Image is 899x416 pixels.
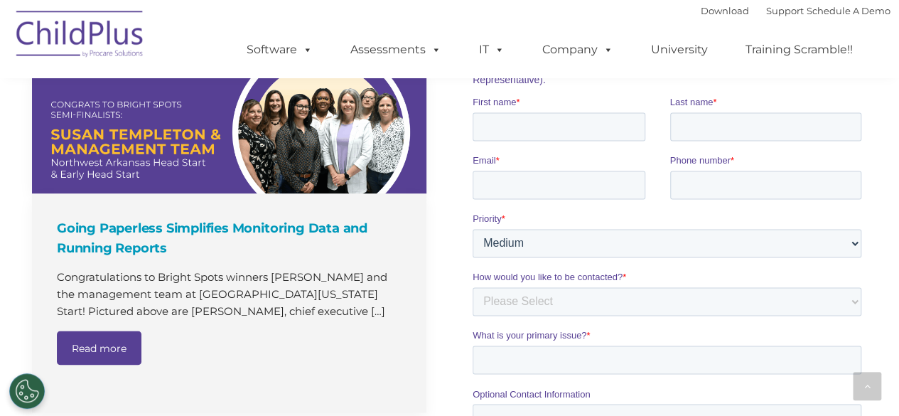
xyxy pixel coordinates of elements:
[528,36,628,64] a: Company
[637,36,722,64] a: University
[807,5,890,16] a: Schedule A Demo
[465,36,519,64] a: IT
[766,5,804,16] a: Support
[57,331,141,365] a: Read more
[731,36,867,64] a: Training Scramble!!
[701,5,749,16] a: Download
[57,218,405,258] h4: Going Paperless Simplifies Monitoring Data and Running Reports
[232,36,327,64] a: Software
[667,262,899,416] iframe: Chat Widget
[336,36,456,64] a: Assessments
[57,269,405,320] p: Congratulations to Bright Spots winners [PERSON_NAME] and the management team at [GEOGRAPHIC_DATA...
[9,1,151,72] img: ChildPlus by Procare Solutions
[701,5,890,16] font: |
